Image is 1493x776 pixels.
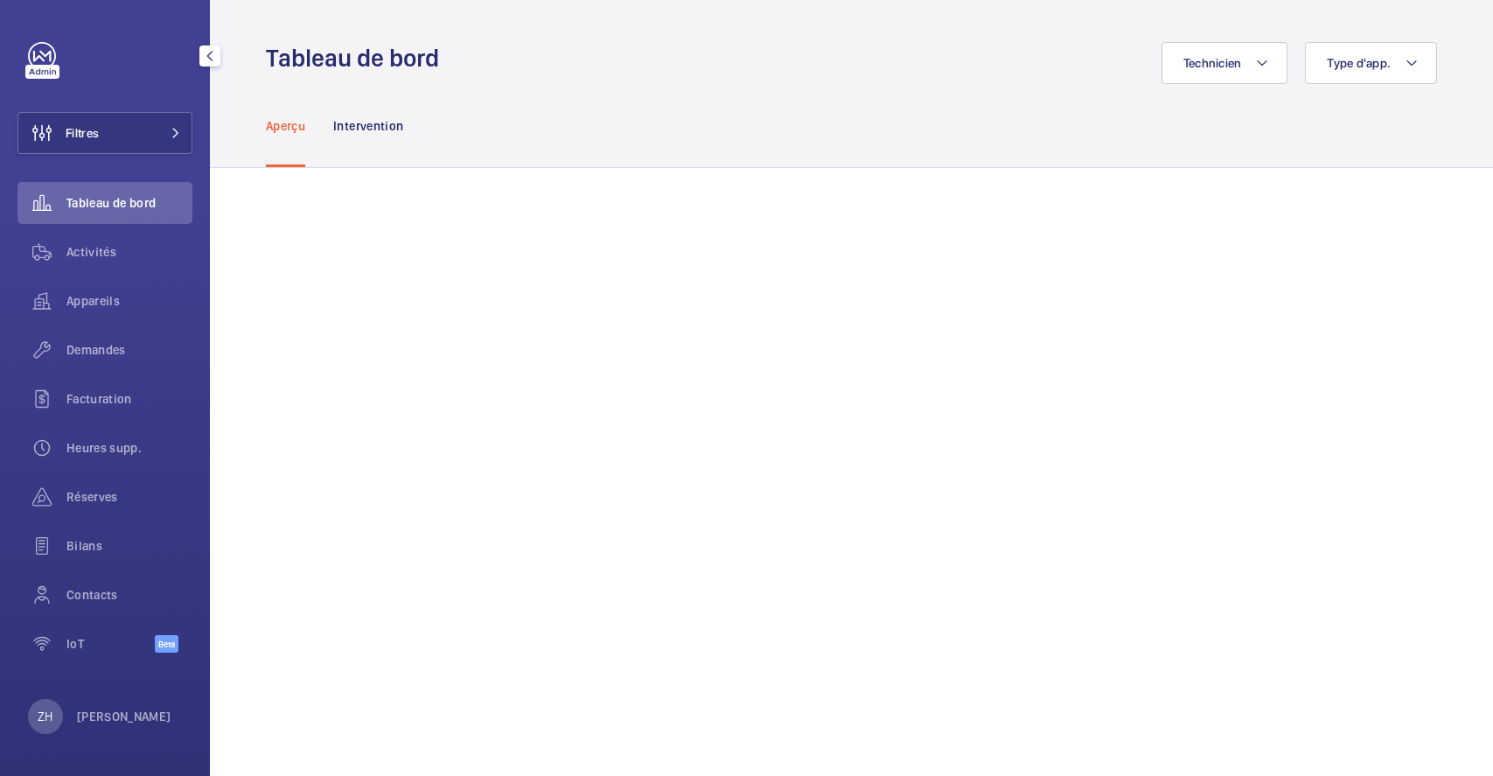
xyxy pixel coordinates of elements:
[155,635,178,653] span: Beta
[1162,42,1288,84] button: Technicien
[66,341,192,359] span: Demandes
[66,586,192,604] span: Contacts
[66,537,192,555] span: Bilans
[66,390,192,408] span: Facturation
[66,124,99,142] span: Filtres
[38,708,52,725] p: ZH
[266,117,305,135] p: Aperçu
[77,708,171,725] p: [PERSON_NAME]
[17,112,192,154] button: Filtres
[66,635,155,653] span: IoT
[66,292,192,310] span: Appareils
[1183,56,1242,70] span: Technicien
[66,194,192,212] span: Tableau de bord
[66,243,192,261] span: Activités
[1327,56,1391,70] span: Type d'app.
[1305,42,1437,84] button: Type d'app.
[66,439,192,457] span: Heures supp.
[266,42,450,74] h1: Tableau de bord
[333,117,403,135] p: Intervention
[66,488,192,506] span: Réserves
